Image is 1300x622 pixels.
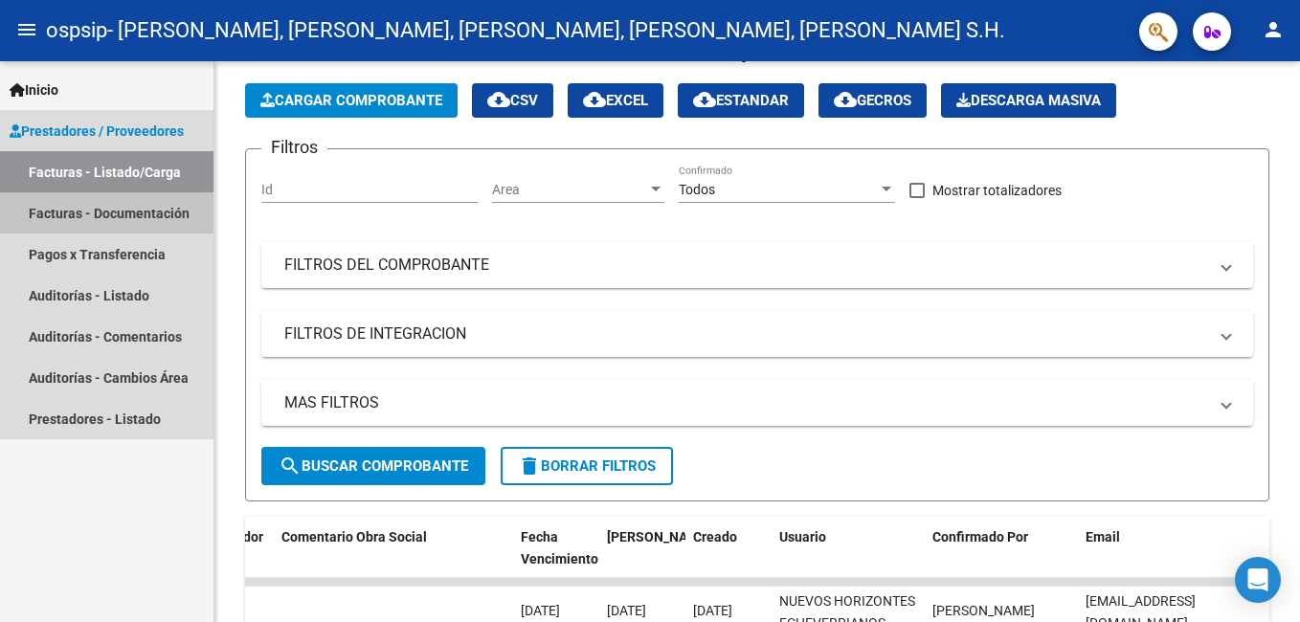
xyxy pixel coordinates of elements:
[834,88,857,111] mat-icon: cloud_download
[772,517,925,601] datatable-header-cell: Usuario
[583,88,606,111] mat-icon: cloud_download
[607,529,710,544] span: [PERSON_NAME]
[472,83,553,118] button: CSV
[15,18,38,41] mat-icon: menu
[779,529,826,544] span: Usuario
[521,603,560,618] span: [DATE]
[521,529,598,566] span: Fecha Vencimiento
[956,92,1101,109] span: Descarga Masiva
[284,323,1207,344] mat-panel-title: FILTROS DE INTEGRACION
[693,88,716,111] mat-icon: cloud_download
[941,83,1116,118] button: Descarga Masiva
[487,88,510,111] mat-icon: cloud_download
[693,529,737,544] span: Creado
[932,529,1028,544] span: Confirmado Por
[518,455,541,478] mat-icon: delete
[261,447,485,485] button: Buscar Comprobante
[107,10,1005,52] span: - [PERSON_NAME], [PERSON_NAME], [PERSON_NAME], [PERSON_NAME], [PERSON_NAME] S.H.
[10,121,184,142] span: Prestadores / Proveedores
[583,92,648,109] span: EXCEL
[492,182,647,198] span: Area
[678,83,804,118] button: Estandar
[279,455,302,478] mat-icon: search
[518,457,656,475] span: Borrar Filtros
[607,603,646,618] span: [DATE]
[599,517,685,601] datatable-header-cell: Fecha Confimado
[693,603,732,618] span: [DATE]
[10,79,58,100] span: Inicio
[261,311,1253,357] mat-expansion-panel-header: FILTROS DE INTEGRACION
[818,83,927,118] button: Gecros
[46,10,107,52] span: ospsip
[693,92,789,109] span: Estandar
[501,447,673,485] button: Borrar Filtros
[941,83,1116,118] app-download-masive: Descarga masiva de comprobantes (adjuntos)
[513,517,599,601] datatable-header-cell: Fecha Vencimiento
[1086,529,1120,544] span: Email
[245,83,458,118] button: Cargar Comprobante
[281,529,427,544] span: Comentario Obra Social
[274,517,513,601] datatable-header-cell: Comentario Obra Social
[834,92,911,109] span: Gecros
[261,380,1253,426] mat-expansion-panel-header: MAS FILTROS
[284,255,1207,276] mat-panel-title: FILTROS DEL COMPROBANTE
[685,517,772,601] datatable-header-cell: Creado
[925,517,1078,601] datatable-header-cell: Confirmado Por
[1262,18,1285,41] mat-icon: person
[487,92,538,109] span: CSV
[279,457,468,475] span: Buscar Comprobante
[261,242,1253,288] mat-expansion-panel-header: FILTROS DEL COMPROBANTE
[1078,517,1269,601] datatable-header-cell: Email
[284,392,1207,413] mat-panel-title: MAS FILTROS
[260,92,442,109] span: Cargar Comprobante
[568,83,663,118] button: EXCEL
[932,179,1062,202] span: Mostrar totalizadores
[932,603,1035,618] span: [PERSON_NAME]
[1235,557,1281,603] div: Open Intercom Messenger
[679,182,715,197] span: Todos
[261,134,327,161] h3: Filtros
